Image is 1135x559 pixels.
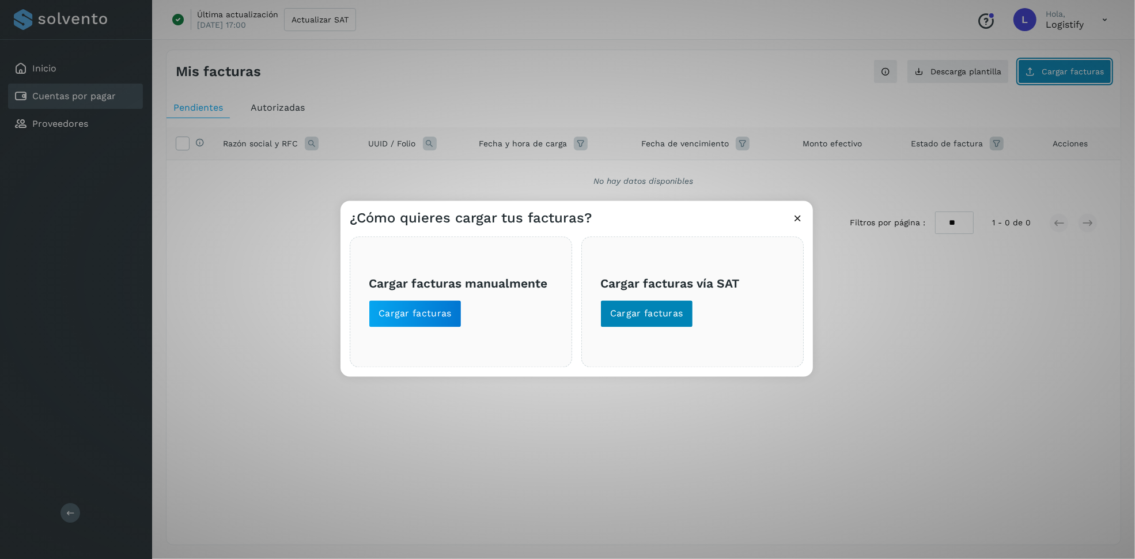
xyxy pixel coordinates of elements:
[369,300,461,328] button: Cargar facturas
[600,300,693,328] button: Cargar facturas
[610,308,683,320] span: Cargar facturas
[369,276,553,290] h3: Cargar facturas manualmente
[350,210,592,227] h3: ¿Cómo quieres cargar tus facturas?
[379,308,452,320] span: Cargar facturas
[600,276,785,290] h3: Cargar facturas vía SAT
